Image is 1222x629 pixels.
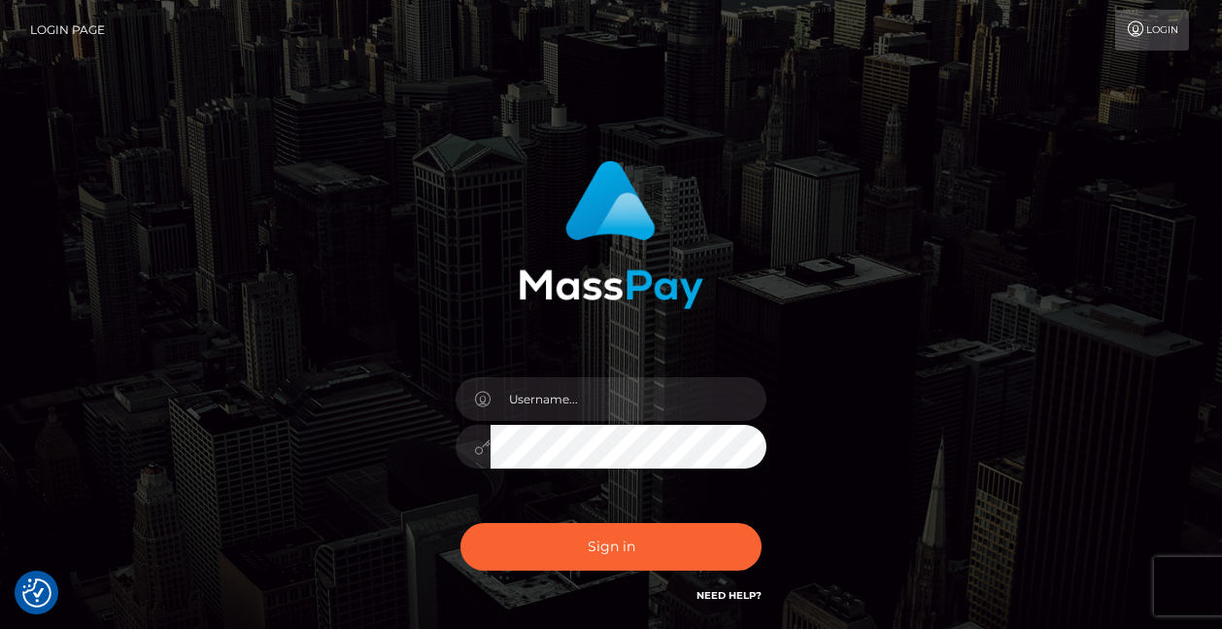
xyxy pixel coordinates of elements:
[1115,10,1189,51] a: Login
[460,523,762,571] button: Sign in
[519,160,703,309] img: MassPay Login
[22,578,51,608] img: Revisit consent button
[30,10,105,51] a: Login Page
[491,377,766,421] input: Username...
[696,589,762,602] a: Need Help?
[22,578,51,608] button: Consent Preferences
